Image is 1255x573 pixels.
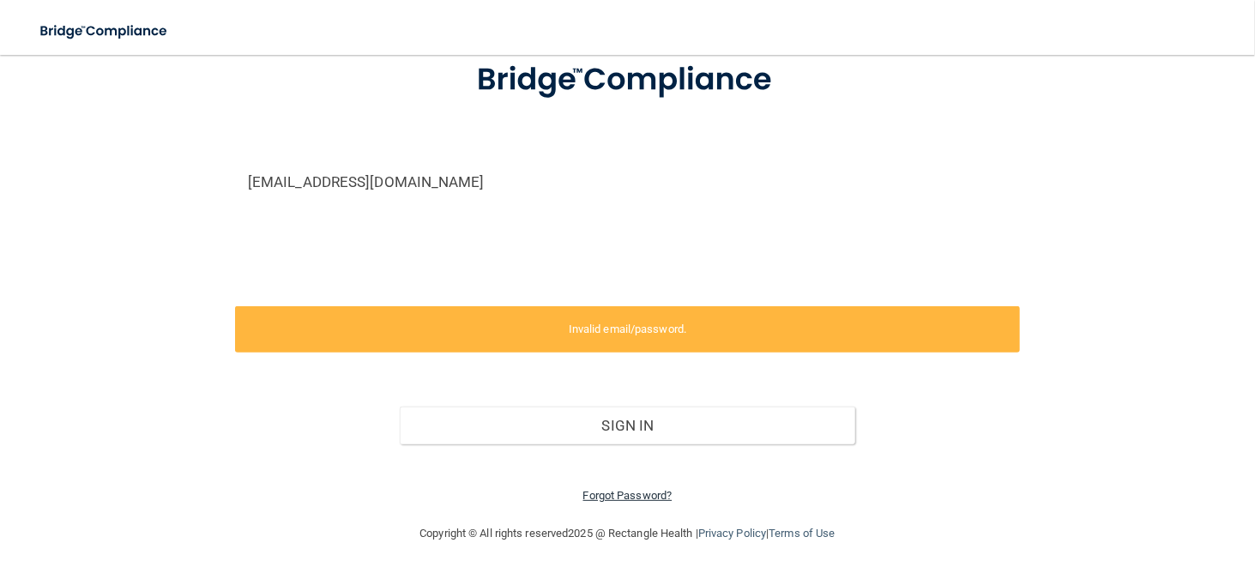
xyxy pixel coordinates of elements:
[26,14,184,49] img: bridge_compliance_login_screen.278c3ca4.svg
[769,527,835,540] a: Terms of Use
[315,506,941,561] div: Copyright © All rights reserved 2025 @ Rectangle Health | |
[248,162,1007,201] input: Email
[698,527,766,540] a: Privacy Policy
[400,407,855,444] button: Sign In
[583,489,673,502] a: Forgot Password?
[444,39,812,121] img: bridge_compliance_login_screen.278c3ca4.svg
[235,306,1020,353] label: Invalid email/password.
